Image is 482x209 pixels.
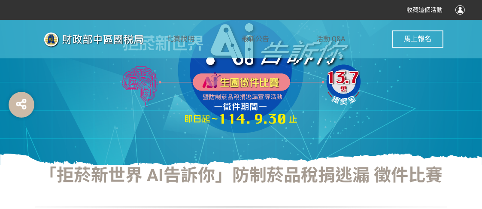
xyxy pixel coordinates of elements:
[35,165,447,186] h1: 「拒菸新世界 AI告訴你」防制菸品稅捐逃漏 徵件比賽
[112,6,370,135] img: 「拒菸新世界 AI告訴你」防制菸品稅捐逃漏 徵件比賽
[39,29,167,50] img: 「拒菸新世界 AI告訴你」防制菸品稅捐逃漏 徵件比賽
[406,6,443,13] span: 收藏這個活動
[392,30,443,48] button: 馬上報名
[167,35,195,43] span: 比賽說明
[316,35,345,43] span: 活動 Q&A
[404,35,431,43] span: 馬上報名
[242,20,269,58] a: 最新公告
[167,20,195,58] a: 比賽說明
[242,35,269,43] span: 最新公告
[316,20,345,58] a: 活動 Q&A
